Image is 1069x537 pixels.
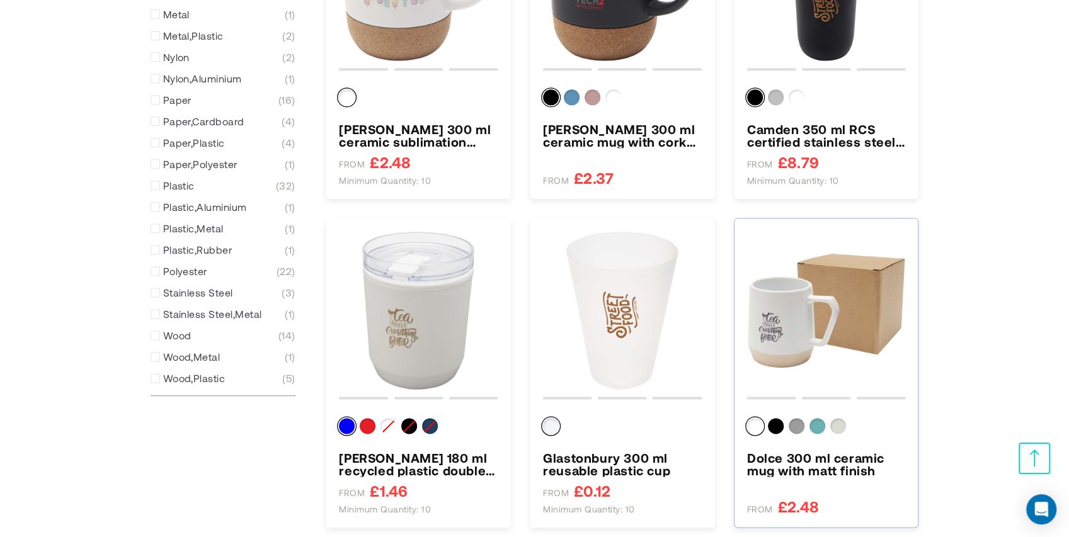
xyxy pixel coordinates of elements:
span: Nylon,Aluminium [163,72,242,85]
div: Silver [768,89,784,105]
a: Stainless Steel 3 [151,286,295,299]
a: Stainless Steel,Metal 1 [151,308,295,320]
a: Plastic,Rubber 1 [151,244,295,256]
a: Billie 300 ml ceramic sublimation mug with cork details [339,123,498,148]
span: Paper,Plastic [163,137,225,149]
a: Paper,Polyester 1 [151,158,295,171]
span: £1.46 [370,483,408,499]
span: 5 [282,372,295,385]
span: Metal [163,8,190,21]
a: Camden 350 ml RCS certified stainless steel tumbler [747,123,906,148]
img: Dolce 300 ml ceramic mug with matt finish [747,231,906,390]
img: Glastonbury 300 ml reusable plastic cup [543,231,702,390]
a: Dolce 300 ml ceramic mug with matt finish [747,451,906,477]
div: Grey [789,418,804,434]
span: £2.48 [370,154,411,170]
span: 3 [282,286,295,299]
span: Stainless Steel [163,286,233,299]
div: White [605,89,621,105]
a: Paper,Cardboard 4 [151,115,295,128]
div: Colour [543,89,702,110]
span: £0.12 [574,483,610,499]
a: Paper,Plastic 4 [151,137,295,149]
h3: [PERSON_NAME] 300 ml ceramic mug with cork details and matt finish [543,123,702,148]
a: Hudson 180 ml recycled plastic double-wall tumbler [339,451,498,477]
div: White [380,418,396,434]
span: Nylon [163,51,190,64]
div: Red [360,418,375,434]
div: White [789,89,804,105]
span: 1 [285,201,295,213]
a: Paper 16 [151,94,295,106]
a: Hudson 180 ml recycled plastic double-wall tumbler [339,231,498,390]
span: Minimum quantity: 10 [339,504,431,515]
span: 1 [285,351,295,363]
span: Plastic [163,179,195,192]
span: 1 [285,158,295,171]
span: Metal,Plastic [163,30,224,42]
span: Plastic,Rubber [163,244,232,256]
span: 32 [276,179,295,192]
span: 22 [277,265,295,278]
div: Ice Blue [564,89,580,105]
a: Polyester 22 [151,265,295,278]
span: Minimum quantity: 10 [339,175,431,186]
span: Minimum quantity: 10 [543,504,635,515]
div: Dusty Pink [585,89,600,105]
a: Billie 300 ml ceramic mug with cork details and matt finish [543,123,702,148]
h3: Glastonbury 300 ml reusable plastic cup [543,451,702,477]
span: Paper [163,94,192,106]
span: 1 [285,72,295,85]
span: Stainless Steel,Metal [163,308,262,320]
span: 1 [285,308,295,320]
span: £2.48 [778,499,819,514]
span: FROM [339,159,365,170]
span: Wood [163,329,192,342]
span: Wood,Plastic [163,372,226,385]
span: 14 [278,329,295,342]
span: FROM [339,487,365,499]
div: Colour [339,89,498,110]
span: Paper,Polyester [163,158,237,171]
div: Blue [339,418,355,434]
div: White [747,418,763,434]
span: Minimum quantity: 10 [747,175,839,186]
div: Colour [747,89,906,110]
span: FROM [747,159,773,170]
div: Black [543,89,559,105]
a: Wood,Plastic 5 [151,372,295,385]
a: Nylon 2 [151,51,295,64]
div: Oatmeal [830,418,846,434]
div: Colour [747,418,906,439]
div: Black [747,89,763,105]
span: 1 [285,222,295,235]
a: Wood,Metal 1 [151,351,295,363]
span: FROM [543,487,569,499]
a: Plastic,Aluminium 1 [151,201,295,213]
a: Metal,Plastic 2 [151,30,295,42]
a: Plastic,Metal 1 [151,222,295,235]
span: 4 [282,137,295,149]
span: £2.37 [574,170,614,186]
span: 2 [282,51,295,64]
span: FROM [747,504,773,515]
div: Navy [422,418,438,434]
span: £8.79 [778,154,819,170]
a: Metal 1 [151,8,295,21]
span: FROM [543,175,569,186]
div: Black [401,418,417,434]
span: Plastic,Metal [163,222,224,235]
div: Open Intercom Messenger [1026,494,1056,524]
span: 1 [285,244,295,256]
span: Paper,Cardboard [163,115,244,128]
a: Wood 14 [151,329,295,342]
span: Polyester [163,265,207,278]
div: Colour [339,418,498,439]
span: 16 [278,94,295,106]
span: 4 [282,115,295,128]
span: Wood,Metal [163,351,220,363]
